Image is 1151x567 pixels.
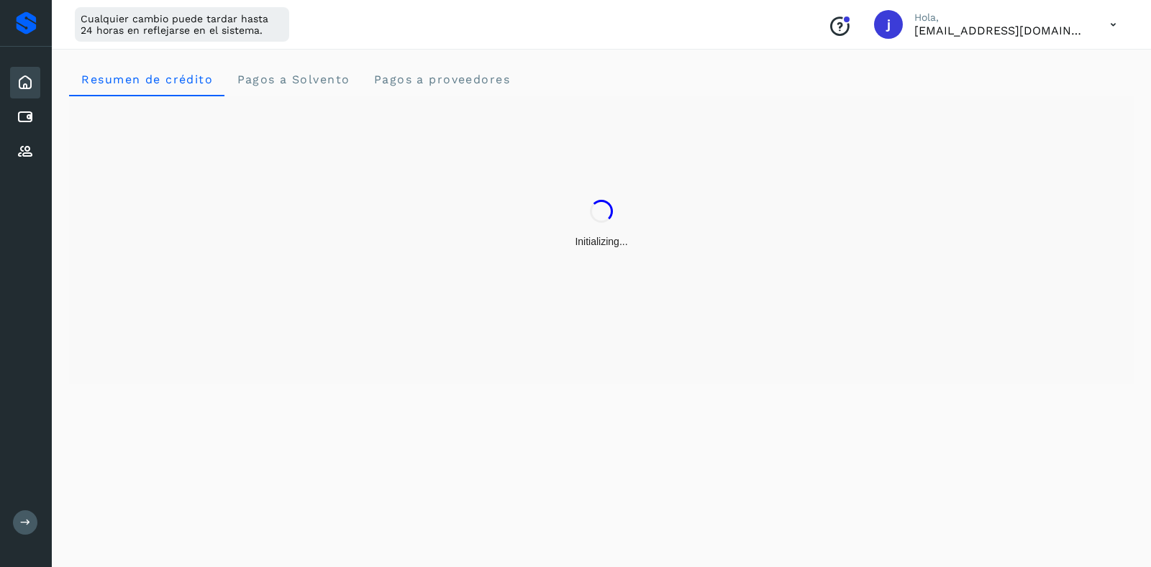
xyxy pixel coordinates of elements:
span: Resumen de crédito [81,73,213,86]
div: Proveedores [10,136,40,167]
div: Cualquier cambio puede tardar hasta 24 horas en reflejarse en el sistema. [75,7,289,42]
p: Hola, [914,11,1087,24]
span: Pagos a Solvento [236,73,350,86]
div: Cuentas por pagar [10,101,40,133]
div: Inicio [10,67,40,98]
span: Pagos a proveedores [373,73,510,86]
p: jrodriguez@kalapata.co [914,24,1087,37]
